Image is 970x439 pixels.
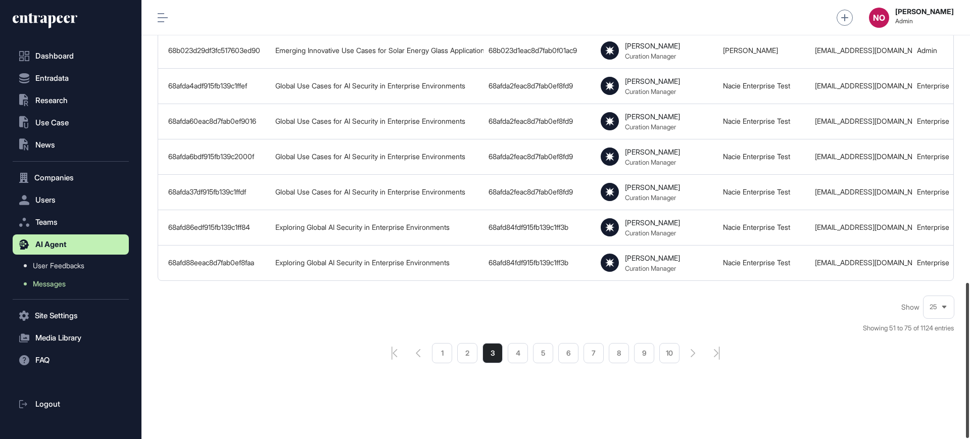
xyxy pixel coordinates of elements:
[723,258,790,267] a: Nacie Enterprise Test
[723,152,790,161] a: Nacie Enterprise Test
[275,153,478,161] div: Global Use Cases for AI Security in Enterprise Environments
[895,18,954,25] span: Admin
[691,349,696,357] a: search-pagination-next-button
[13,234,129,255] button: AI Agent
[35,218,58,226] span: Teams
[625,123,676,131] div: Curation Manager
[815,46,907,55] div: [EMAIL_ADDRESS][DOMAIN_NAME]
[18,257,129,275] a: User Feedbacks
[275,223,478,231] div: Exploring Global AI Security in Enterprise Environments
[625,183,680,191] div: [PERSON_NAME]
[13,190,129,210] button: Users
[489,259,591,267] div: 68afd84fdf915fb139c1ff3b
[457,343,477,363] li: 2
[35,240,67,249] span: AI Agent
[815,188,907,196] div: [EMAIL_ADDRESS][DOMAIN_NAME]
[489,188,591,196] div: 68afda2feac8d7fab0ef8fd9
[13,68,129,88] button: Entradata
[35,74,69,82] span: Entradata
[869,8,889,28] button: NO
[13,90,129,111] button: Research
[33,280,66,288] span: Messages
[815,153,907,161] div: [EMAIL_ADDRESS][DOMAIN_NAME]
[625,87,676,95] div: Curation Manager
[901,303,919,311] span: Show
[625,77,680,85] div: [PERSON_NAME]
[168,188,265,196] div: 68afda37df915fb139c1ffdf
[13,328,129,348] button: Media Library
[508,343,528,363] a: 4
[13,306,129,326] button: Site Settings
[168,46,265,55] div: 68b023d29df3fc517603ed90
[625,264,676,272] div: Curation Manager
[659,343,680,363] a: 10
[275,46,478,55] div: Emerging Innovative Use Cases for Solar Energy Glass Applications
[13,350,129,370] button: FAQ
[35,334,81,342] span: Media Library
[815,117,907,125] div: [EMAIL_ADDRESS][DOMAIN_NAME]
[13,394,129,414] a: Logout
[35,312,78,320] span: Site Settings
[815,259,907,267] div: [EMAIL_ADDRESS][DOMAIN_NAME]
[815,82,907,90] div: [EMAIL_ADDRESS][DOMAIN_NAME]
[18,275,129,293] a: Messages
[275,117,478,125] div: Global Use Cases for AI Security in Enterprise Environments
[723,81,790,90] a: Nacie Enterprise Test
[625,148,680,156] div: [PERSON_NAME]
[489,46,591,55] div: 68b023d1eac8d7fab0f01ac9
[13,46,129,66] a: Dashboard
[35,356,50,364] span: FAQ
[168,153,265,161] div: 68afda6bdf915fb139c2000f
[35,141,55,149] span: News
[625,218,680,227] div: [PERSON_NAME]
[634,343,654,363] a: 9
[625,41,680,50] div: [PERSON_NAME]
[33,262,84,270] span: User Feedbacks
[168,223,265,231] div: 68afd86edf915fb139c1ff84
[275,259,478,267] div: Exploring Global AI Security in Enterprise Environments
[275,188,478,196] div: Global Use Cases for AI Security in Enterprise Environments
[35,119,69,127] span: Use Case
[13,212,129,232] button: Teams
[584,343,604,363] a: 7
[863,323,954,333] div: Showing 51 to 75 of 1124 entries
[34,174,74,182] span: Companies
[625,112,680,121] div: [PERSON_NAME]
[35,196,56,204] span: Users
[625,254,680,262] div: [PERSON_NAME]
[482,343,503,363] li: 3
[489,153,591,161] div: 68afda2feac8d7fab0ef8fd9
[895,8,954,16] strong: [PERSON_NAME]
[13,168,129,188] button: Companies
[723,117,790,125] a: Nacie Enterprise Test
[723,223,790,231] a: Nacie Enterprise Test
[723,46,778,55] a: [PERSON_NAME]
[489,117,591,125] div: 68afda2feac8d7fab0ef8fd9
[815,223,907,231] div: [EMAIL_ADDRESS][DOMAIN_NAME]
[558,343,578,363] a: 6
[35,96,68,105] span: Research
[489,82,591,90] div: 68afda2feac8d7fab0ef8fd9
[625,158,676,166] div: Curation Manager
[533,343,553,363] a: 5
[392,347,398,360] a: pagination-first-page-button
[930,303,937,311] span: 25
[13,135,129,155] button: News
[625,52,676,60] div: Curation Manager
[35,52,74,60] span: Dashboard
[35,400,60,408] span: Logout
[275,82,478,90] div: Global Use Cases for AI Security in Enterprise Environments
[625,229,676,237] div: Curation Manager
[168,82,265,90] div: 68afda4adf915fb139c1ffef
[432,343,452,363] a: 1
[609,343,629,363] li: 8
[625,193,676,202] div: Curation Manager
[416,349,421,357] a: pagination-prev-button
